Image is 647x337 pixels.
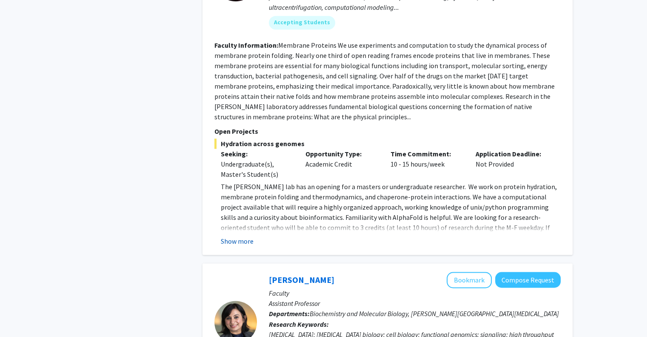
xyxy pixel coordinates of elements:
[384,149,469,179] div: 10 - 15 hours/week
[269,274,334,285] a: [PERSON_NAME]
[447,272,492,288] button: Add Utthara Nayar to Bookmarks
[269,320,329,328] b: Research Keywords:
[310,309,559,318] span: Biochemistry and Molecular Biology, [PERSON_NAME][GEOGRAPHIC_DATA][MEDICAL_DATA]
[305,149,378,159] p: Opportunity Type:
[221,159,293,179] div: Undergraduate(s), Master's Student(s)
[269,16,335,29] mat-chip: Accepting Students
[221,181,561,263] p: The [PERSON_NAME] lab has an opening for a masters or undergraduate researcher. We work on protei...
[214,41,278,49] b: Faculty Information:
[269,298,561,308] p: Assistant Professor
[221,149,293,159] p: Seeking:
[390,149,463,159] p: Time Commitment:
[214,41,555,121] fg-read-more: Membrane Proteins We use experiments and computation to study the dynamical process of membrane p...
[269,288,561,298] p: Faculty
[6,299,36,331] iframe: Chat
[214,138,561,149] span: Hydration across genomes
[495,272,561,288] button: Compose Request to Utthara Nayar
[469,149,554,179] div: Not Provided
[221,236,254,246] button: Show more
[299,149,384,179] div: Academic Credit
[214,126,561,136] p: Open Projects
[476,149,548,159] p: Application Deadline:
[269,309,310,318] b: Departments:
